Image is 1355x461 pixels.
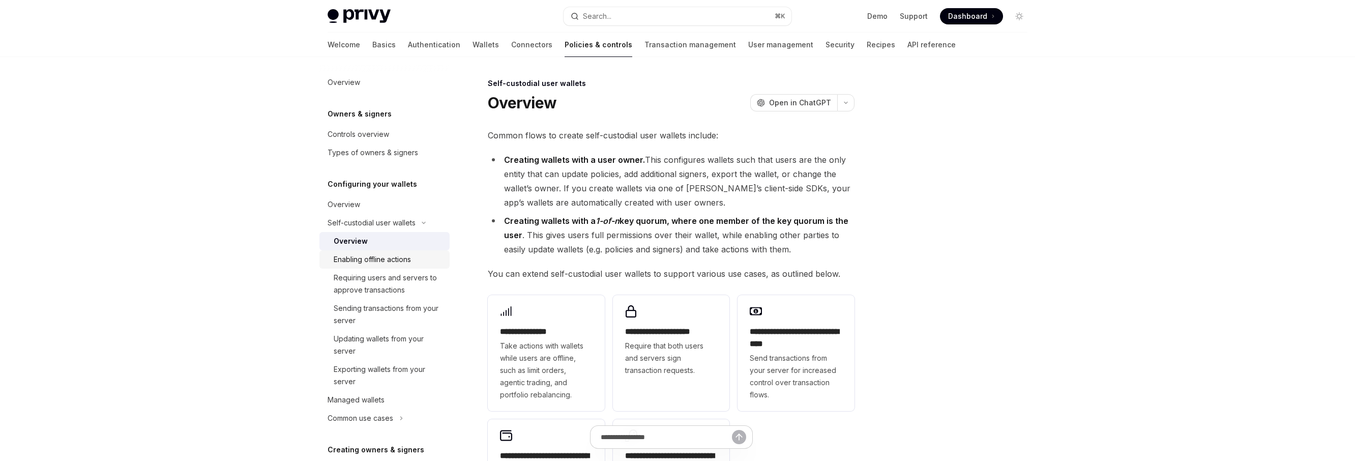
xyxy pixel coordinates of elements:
[334,302,444,327] div: Sending transactions from your server
[328,128,389,140] div: Controls overview
[940,8,1003,24] a: Dashboard
[334,363,444,388] div: Exporting wallets from your server
[319,232,450,250] a: Overview
[372,33,396,57] a: Basics
[750,94,837,111] button: Open in ChatGPT
[328,444,424,456] h5: Creating owners & signers
[319,143,450,162] a: Types of owners & signers
[565,33,632,57] a: Policies & controls
[319,125,450,143] a: Controls overview
[319,391,450,409] a: Managed wallets
[488,153,855,210] li: This configures wallets such that users are the only entity that can update policies, add additio...
[488,267,855,281] span: You can extend self-custodial user wallets to support various use cases, as outlined below.
[500,340,593,401] span: Take actions with wallets while users are offline, such as limit orders, agentic trading, and por...
[907,33,956,57] a: API reference
[328,108,392,120] h5: Owners & signers
[328,9,391,23] img: light logo
[334,235,368,247] div: Overview
[826,33,855,57] a: Security
[319,269,450,299] a: Requiring users and servers to approve transactions
[488,128,855,142] span: Common flows to create self-custodial user wallets include:
[328,412,393,424] div: Common use cases
[732,430,746,444] button: Send message
[319,409,408,427] button: Common use cases
[596,216,620,226] em: 1-of-n
[867,11,888,21] a: Demo
[328,394,385,406] div: Managed wallets
[748,33,813,57] a: User management
[488,78,855,89] div: Self-custodial user wallets
[948,11,987,21] span: Dashboard
[319,330,450,360] a: Updating wallets from your server
[564,7,791,25] button: Search...⌘K
[511,33,552,57] a: Connectors
[644,33,736,57] a: Transaction management
[583,10,611,22] div: Search...
[867,33,895,57] a: Recipes
[319,360,450,391] a: Exporting wallets from your server
[334,253,411,266] div: Enabling offline actions
[334,333,444,357] div: Updating wallets from your server
[750,352,842,401] span: Send transactions from your server for increased control over transaction flows.
[625,340,718,377] span: Require that both users and servers sign transaction requests.
[900,11,928,21] a: Support
[504,216,848,240] strong: Creating wallets with a key quorum, where one member of the key quorum is the user
[1011,8,1027,24] button: Toggle dark mode
[408,33,460,57] a: Authentication
[319,250,450,269] a: Enabling offline actions
[328,217,416,229] div: Self-custodial user wallets
[334,272,444,296] div: Requiring users and servers to approve transactions
[488,295,605,411] a: **** **** *****Take actions with wallets while users are offline, such as limit orders, agentic t...
[319,214,431,232] button: Self-custodial user wallets
[504,155,645,165] strong: Creating wallets with a user owner.
[473,33,499,57] a: Wallets
[488,214,855,256] li: . This gives users full permissions over their wallet, while enabling other parties to easily upd...
[319,73,450,92] a: Overview
[328,178,417,190] h5: Configuring your wallets
[328,147,418,159] div: Types of owners & signers
[488,94,556,112] h1: Overview
[775,12,785,20] span: ⌘ K
[328,76,360,89] div: Overview
[319,299,450,330] a: Sending transactions from your server
[601,426,732,448] input: Ask a question...
[328,33,360,57] a: Welcome
[769,98,831,108] span: Open in ChatGPT
[328,198,360,211] div: Overview
[319,195,450,214] a: Overview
